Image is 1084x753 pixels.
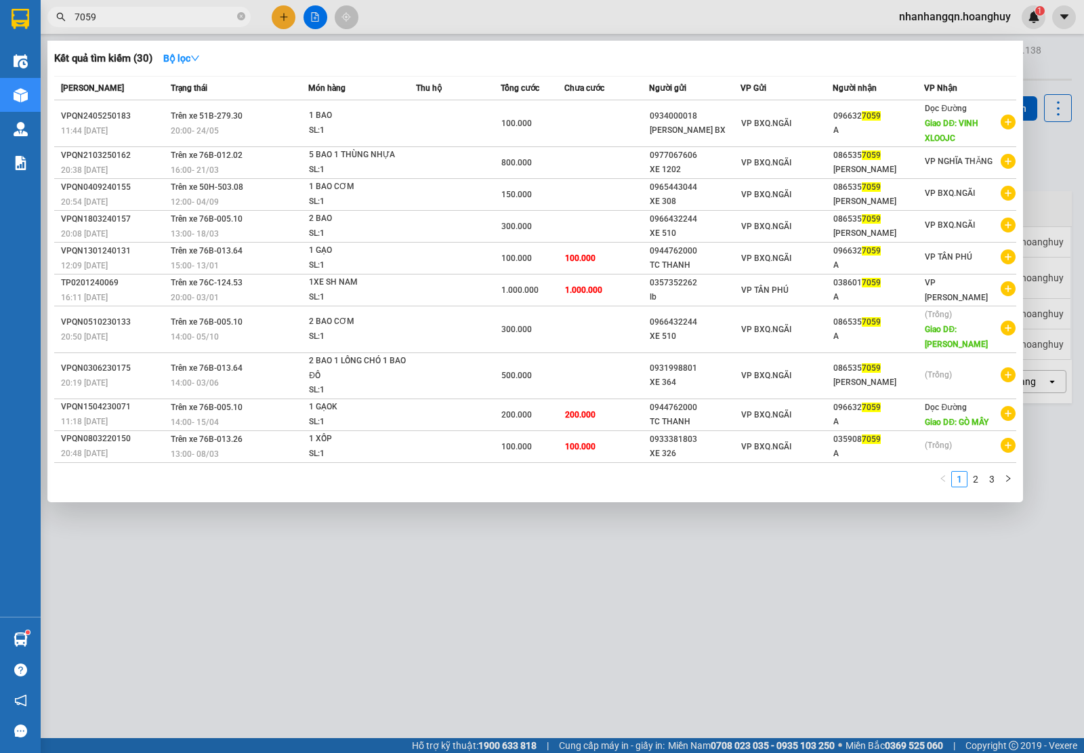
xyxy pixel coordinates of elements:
[171,261,219,270] span: 15:00 - 13/01
[309,447,411,462] div: SL: 1
[925,188,975,198] span: VP BXQ.NGÃI
[171,214,243,224] span: Trên xe 76B-005.10
[650,163,741,177] div: XE 1202
[309,195,411,209] div: SL: 1
[833,226,924,241] div: [PERSON_NAME]
[925,310,952,319] span: (Trống)
[1001,115,1016,129] span: plus-circle
[650,375,741,390] div: XE 364
[61,276,167,290] div: TP0201240069
[61,432,167,446] div: VPQN0803220150
[309,400,411,415] div: 1 GẠOK
[309,415,411,430] div: SL: 1
[862,246,881,256] span: 7059
[924,83,957,93] span: VP Nhận
[1004,474,1012,483] span: right
[935,471,951,487] li: Previous Page
[190,54,200,63] span: down
[171,378,219,388] span: 14:00 - 03/06
[14,725,27,737] span: message
[862,403,881,412] span: 7059
[984,472,999,487] a: 3
[741,83,766,93] span: VP Gửi
[501,442,532,451] span: 100.000
[925,418,988,427] span: Giao DĐ: GÒ MÂY
[14,88,28,102] img: warehouse-icon
[833,83,877,93] span: Người nhận
[61,197,108,207] span: 20:54 [DATE]
[833,276,924,290] div: 038601
[650,415,741,429] div: TC THANH
[650,329,741,344] div: XE 510
[833,244,924,258] div: 096632
[237,12,245,20] span: close-circle
[650,109,741,123] div: 0934000018
[650,148,741,163] div: 0977067606
[61,332,108,342] span: 20:50 [DATE]
[171,434,243,444] span: Trên xe 76B-013.26
[1001,154,1016,169] span: plus-circle
[925,104,967,113] span: Dọc Đường
[862,278,881,287] span: 7059
[862,434,881,444] span: 7059
[171,332,219,342] span: 14:00 - 05/10
[833,163,924,177] div: [PERSON_NAME]
[171,126,219,136] span: 20:00 - 24/05
[171,150,243,160] span: Trên xe 76B-012.02
[501,371,532,380] span: 500.000
[309,383,411,398] div: SL: 1
[14,632,28,647] img: warehouse-icon
[925,119,978,143] span: Giao DĐ: VINH XLOOJC
[309,432,411,447] div: 1 XỐP
[171,278,243,287] span: Trên xe 76C-124.53
[650,195,741,209] div: XE 308
[171,246,243,256] span: Trên xe 76B-013.64
[309,243,411,258] div: 1 GẠO
[650,276,741,290] div: 0357352262
[650,226,741,241] div: XE 510
[968,472,983,487] a: 2
[565,285,602,295] span: 1.000.000
[650,212,741,226] div: 0966432244
[1001,281,1016,296] span: plus-circle
[237,11,245,24] span: close-circle
[26,630,30,634] sup: 1
[833,361,924,375] div: 086535
[925,325,988,349] span: Giao DĐ: [PERSON_NAME]
[741,285,789,295] span: VP TÂN PHÚ
[1001,406,1016,421] span: plus-circle
[171,197,219,207] span: 12:00 - 04/09
[171,363,243,373] span: Trên xe 76B-013.64
[1000,471,1016,487] li: Next Page
[951,471,967,487] li: 1
[741,190,791,199] span: VP BXQ.NGÃI
[61,244,167,258] div: VPQN1301240131
[564,83,604,93] span: Chưa cước
[309,354,411,383] div: 2 BAO 1 LỒNG CHÓ 1 BAO ĐỒ
[650,315,741,329] div: 0966432244
[833,148,924,163] div: 086535
[61,449,108,458] span: 20:48 [DATE]
[171,293,219,302] span: 20:00 - 03/01
[925,278,988,302] span: VP [PERSON_NAME]
[309,148,411,163] div: 5 BAO 1 THÙNG NHỰA
[309,258,411,273] div: SL: 1
[61,378,108,388] span: 20:19 [DATE]
[61,293,108,302] span: 16:11 [DATE]
[833,432,924,447] div: 035908
[833,329,924,344] div: A
[61,109,167,123] div: VPQN2405250183
[61,148,167,163] div: VPQN2103250162
[741,325,791,334] span: VP BXQ.NGÃI
[833,195,924,209] div: [PERSON_NAME]
[1001,367,1016,382] span: plus-circle
[171,418,219,427] span: 14:00 - 15/04
[501,253,532,263] span: 100.000
[833,447,924,461] div: A
[833,290,924,304] div: A
[309,226,411,241] div: SL: 1
[862,317,881,327] span: 7059
[935,471,951,487] button: left
[171,165,219,175] span: 16:00 - 21/03
[61,229,108,239] span: 20:08 [DATE]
